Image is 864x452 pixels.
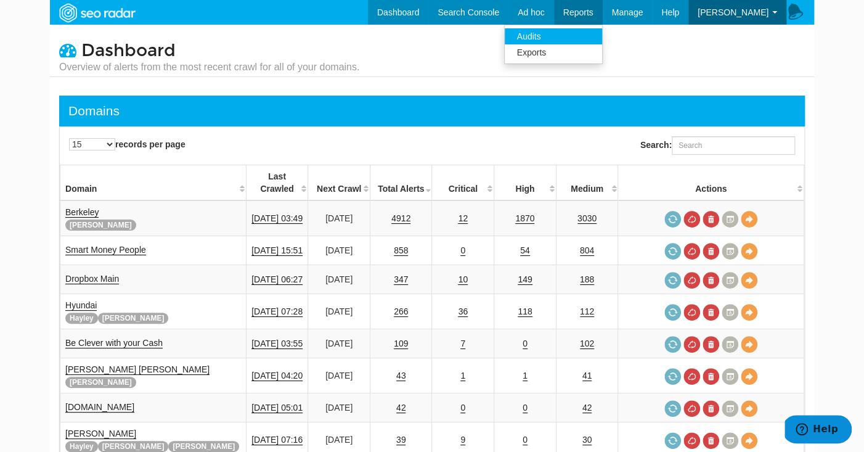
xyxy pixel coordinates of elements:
[683,272,700,289] a: Cancel in-progress audit
[741,304,757,321] a: View Domain Overview
[432,165,494,201] th: Critical: activate to sort column descending
[54,2,139,24] img: SEORadar
[577,213,597,224] a: 3030
[308,236,370,265] td: [DATE]
[370,165,432,201] th: Total Alerts: activate to sort column ascending
[168,441,239,452] span: [PERSON_NAME]
[722,368,738,385] a: Crawl History
[741,211,757,228] a: View Domain Overview
[518,306,532,317] a: 118
[582,371,592,381] a: 41
[703,211,719,228] a: Delete most recent audit
[460,403,465,413] a: 0
[703,272,719,289] a: Delete most recent audit
[308,393,370,422] td: [DATE]
[703,432,719,449] a: Delete most recent audit
[65,220,136,231] span: [PERSON_NAME]
[664,368,681,385] a: Request a crawl
[703,243,719,260] a: Delete most recent audit
[664,336,681,353] a: Request a crawl
[394,245,408,256] a: 858
[523,403,528,413] a: 0
[308,329,370,358] td: [DATE]
[722,336,738,353] a: Crawl History
[683,211,700,228] a: Cancel in-progress audit
[65,402,134,413] a: [DOMAIN_NAME]
[741,272,757,289] a: View Domain Overview
[308,200,370,236] td: [DATE]
[65,441,98,452] span: Hayley
[580,339,594,349] a: 102
[741,400,757,417] a: View Domain Overview
[396,371,406,381] a: 43
[59,41,76,59] i: 
[518,7,545,17] span: Ad hoc
[394,339,408,349] a: 109
[458,274,468,285] a: 10
[251,213,303,224] a: [DATE] 03:49
[664,243,681,260] a: Request a crawl
[664,400,681,417] a: Request a crawl
[672,136,795,155] input: Search:
[664,272,681,289] a: Request a crawl
[65,274,119,284] a: Dropbox Main
[308,294,370,329] td: [DATE]
[683,304,700,321] a: Cancel in-progress audit
[785,415,852,446] iframe: Opens a widget where you can find more information
[460,435,465,445] a: 9
[60,165,247,201] th: Domain: activate to sort column ascending
[556,165,618,201] th: Medium: activate to sort column descending
[580,245,594,256] a: 804
[98,313,169,324] span: [PERSON_NAME]
[396,435,406,445] a: 39
[391,213,410,224] a: 4912
[308,265,370,294] td: [DATE]
[612,7,643,17] span: Manage
[59,60,359,74] small: Overview of alerts from the most recent crawl for all of your domains.
[515,213,534,224] a: 1870
[251,274,303,285] a: [DATE] 06:27
[65,377,136,388] span: [PERSON_NAME]
[582,435,592,445] a: 30
[98,441,169,452] span: [PERSON_NAME]
[394,306,408,317] a: 266
[65,245,146,255] a: Smart Money People
[580,306,594,317] a: 112
[458,306,468,317] a: 36
[460,245,465,256] a: 0
[65,364,210,375] a: [PERSON_NAME] [PERSON_NAME]
[65,429,136,439] a: [PERSON_NAME]
[683,432,700,449] a: Cancel in-progress audit
[494,165,556,201] th: High: activate to sort column descending
[664,432,681,449] a: Request a crawl
[664,211,681,228] a: Request a crawl
[251,403,303,413] a: [DATE] 05:01
[251,435,303,445] a: [DATE] 07:16
[722,400,738,417] a: Crawl History
[505,28,602,44] a: Audits
[308,165,370,201] th: Next Crawl: activate to sort column descending
[683,336,700,353] a: Cancel in-progress audit
[523,435,528,445] a: 0
[722,243,738,260] a: Crawl History
[518,274,532,285] a: 149
[65,300,97,311] a: Hyundai
[69,138,185,150] label: records per page
[69,138,115,150] select: records per page
[582,403,592,413] a: 42
[246,165,308,201] th: Last Crawled: activate to sort column descending
[722,304,738,321] a: Crawl History
[703,400,719,417] a: Delete most recent audit
[661,7,679,17] span: Help
[664,304,681,321] a: Request a crawl
[703,368,719,385] a: Delete most recent audit
[251,306,303,317] a: [DATE] 07:28
[394,274,408,285] a: 347
[81,40,176,61] span: Dashboard
[741,432,757,449] a: View Domain Overview
[251,371,303,381] a: [DATE] 04:20
[308,358,370,393] td: [DATE]
[65,313,98,324] span: Hayley
[618,165,804,201] th: Actions: activate to sort column ascending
